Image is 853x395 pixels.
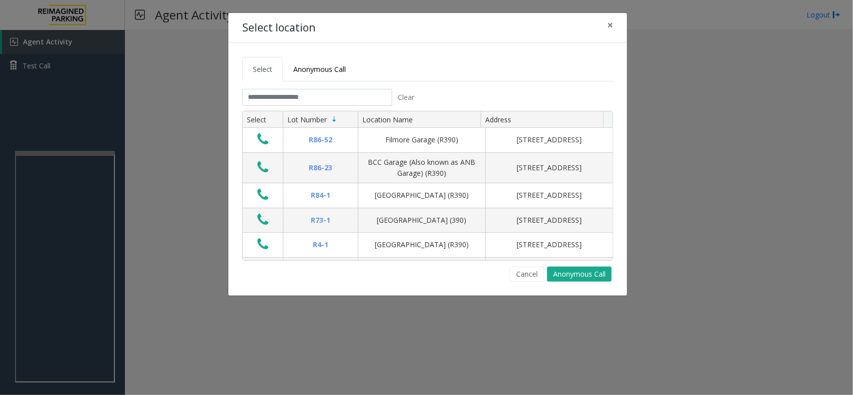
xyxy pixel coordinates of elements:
[330,115,338,123] span: Sortable
[289,134,352,145] div: R86-52
[243,111,283,128] th: Select
[364,239,479,250] div: [GEOGRAPHIC_DATA] (R390)
[289,162,352,173] div: R86-23
[364,190,479,201] div: [GEOGRAPHIC_DATA] (R390)
[492,190,607,201] div: [STREET_ADDRESS]
[242,57,613,81] ul: Tabs
[485,115,511,124] span: Address
[364,157,479,179] div: BCC Garage (Also known as ANB Garage) (R390)
[364,134,479,145] div: Filmore Garage (R390)
[289,215,352,226] div: R73-1
[607,18,613,32] span: ×
[392,89,420,106] button: Clear
[362,115,413,124] span: Location Name
[289,239,352,250] div: R4-1
[293,64,346,74] span: Anonymous Call
[492,134,607,145] div: [STREET_ADDRESS]
[600,13,620,37] button: Close
[492,162,607,173] div: [STREET_ADDRESS]
[253,64,272,74] span: Select
[510,267,544,282] button: Cancel
[492,215,607,226] div: [STREET_ADDRESS]
[287,115,327,124] span: Lot Number
[492,239,607,250] div: [STREET_ADDRESS]
[243,111,613,260] div: Data table
[289,190,352,201] div: R84-1
[364,215,479,226] div: [GEOGRAPHIC_DATA] (390)
[547,267,612,282] button: Anonymous Call
[242,20,315,36] h4: Select location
